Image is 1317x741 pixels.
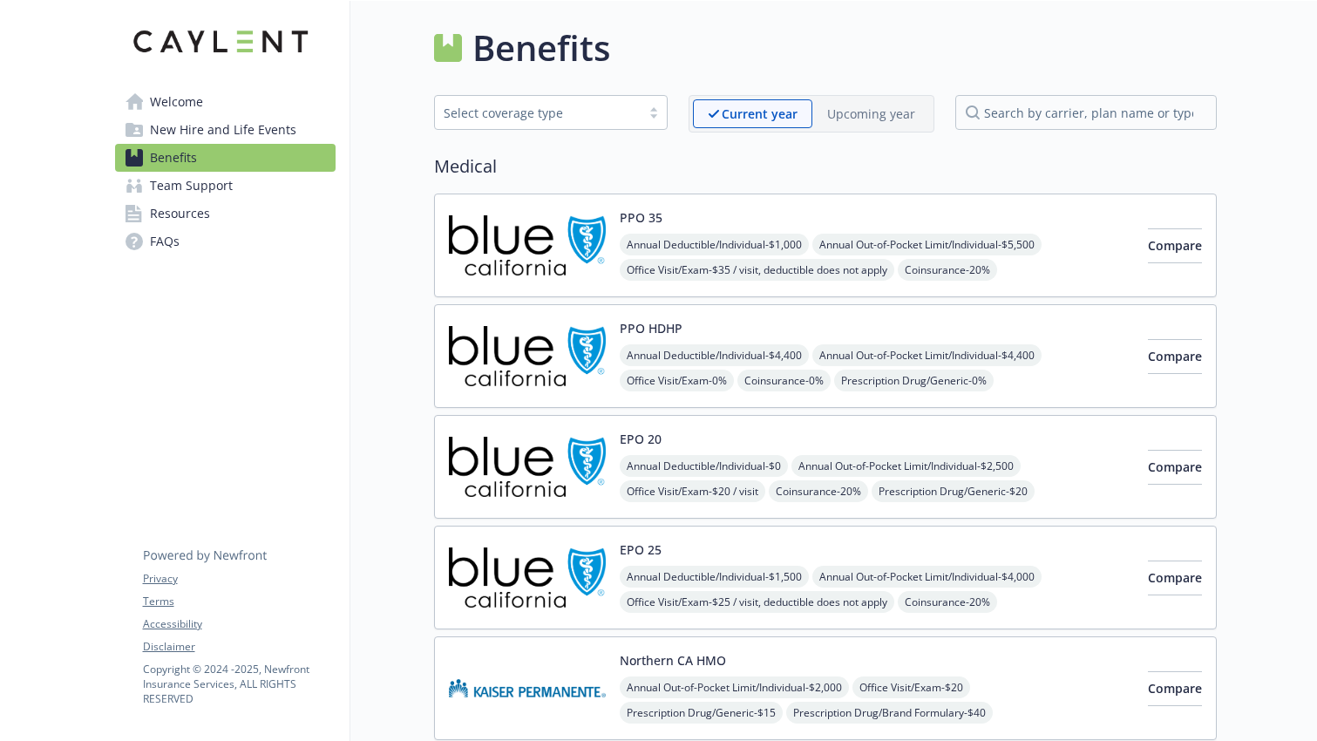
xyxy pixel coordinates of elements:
[115,88,336,116] a: Welcome
[812,344,1042,366] span: Annual Out-of-Pocket Limit/Individual - $4,400
[115,172,336,200] a: Team Support
[444,104,632,122] div: Select coverage type
[449,430,606,504] img: Blue Shield of California carrier logo
[115,228,336,255] a: FAQs
[143,571,335,587] a: Privacy
[449,208,606,282] img: Blue Shield of California carrier logo
[620,208,662,227] button: PPO 35
[434,153,1217,180] h2: Medical
[1148,450,1202,485] button: Compare
[737,370,831,391] span: Coinsurance - 0%
[115,200,336,228] a: Resources
[620,702,783,724] span: Prescription Drug/Generic - $15
[812,234,1042,255] span: Annual Out-of-Pocket Limit/Individual - $5,500
[150,200,210,228] span: Resources
[143,594,335,609] a: Terms
[1148,671,1202,706] button: Compare
[620,651,726,670] button: Northern CA HMO
[620,370,734,391] span: Office Visit/Exam - 0%
[1148,237,1202,254] span: Compare
[1148,348,1202,364] span: Compare
[115,144,336,172] a: Benefits
[1148,561,1202,595] button: Compare
[620,430,662,448] button: EPO 20
[620,319,682,337] button: PPO HDHP
[872,480,1035,502] span: Prescription Drug/Generic - $20
[1148,228,1202,263] button: Compare
[449,540,606,615] img: Blue Shield of California carrier logo
[834,370,994,391] span: Prescription Drug/Generic - 0%
[852,676,970,698] span: Office Visit/Exam - $20
[722,105,798,123] p: Current year
[955,95,1217,130] input: search by carrier, plan name or type
[449,319,606,393] img: Blue Shield of California carrier logo
[1148,459,1202,475] span: Compare
[115,116,336,144] a: New Hire and Life Events
[1148,569,1202,586] span: Compare
[150,228,180,255] span: FAQs
[449,651,606,725] img: Kaiser Permanente Insurance Company carrier logo
[150,88,203,116] span: Welcome
[620,455,788,477] span: Annual Deductible/Individual - $0
[150,144,197,172] span: Benefits
[150,172,233,200] span: Team Support
[1148,339,1202,374] button: Compare
[898,591,997,613] span: Coinsurance - 20%
[620,591,894,613] span: Office Visit/Exam - $25 / visit, deductible does not apply
[620,540,662,559] button: EPO 25
[898,259,997,281] span: Coinsurance - 20%
[620,259,894,281] span: Office Visit/Exam - $35 / visit, deductible does not apply
[620,676,849,698] span: Annual Out-of-Pocket Limit/Individual - $2,000
[1148,680,1202,697] span: Compare
[150,116,296,144] span: New Hire and Life Events
[143,616,335,632] a: Accessibility
[786,702,993,724] span: Prescription Drug/Brand Formulary - $40
[143,662,335,706] p: Copyright © 2024 - 2025 , Newfront Insurance Services, ALL RIGHTS RESERVED
[791,455,1021,477] span: Annual Out-of-Pocket Limit/Individual - $2,500
[827,105,915,123] p: Upcoming year
[769,480,868,502] span: Coinsurance - 20%
[812,566,1042,588] span: Annual Out-of-Pocket Limit/Individual - $4,000
[620,234,809,255] span: Annual Deductible/Individual - $1,000
[620,566,809,588] span: Annual Deductible/Individual - $1,500
[620,344,809,366] span: Annual Deductible/Individual - $4,400
[620,480,765,502] span: Office Visit/Exam - $20 / visit
[472,22,610,74] h1: Benefits
[143,639,335,655] a: Disclaimer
